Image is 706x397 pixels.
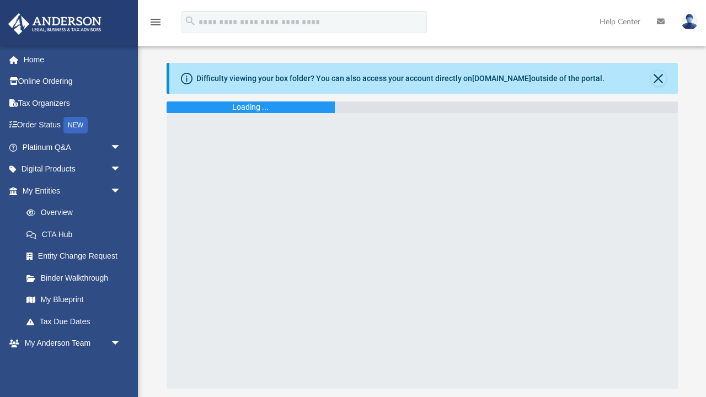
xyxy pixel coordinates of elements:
div: Difficulty viewing your box folder? You can also access your account directly on outside of the p... [196,73,605,84]
a: Tax Organizers [8,92,138,114]
a: Online Ordering [8,71,138,93]
a: My Anderson Team [15,354,127,376]
img: User Pic [681,14,698,30]
span: arrow_drop_down [110,136,132,159]
span: arrow_drop_down [110,158,132,181]
a: My Blueprint [15,289,132,311]
a: My Anderson Teamarrow_drop_down [8,332,132,355]
img: Anderson Advisors Platinum Portal [5,13,105,35]
a: Order StatusNEW [8,114,138,137]
a: My Entitiesarrow_drop_down [8,180,138,202]
a: Tax Due Dates [15,310,138,332]
a: Entity Change Request [15,245,138,267]
a: menu [149,21,162,29]
span: arrow_drop_down [110,332,132,355]
a: Binder Walkthrough [15,267,138,289]
button: Close [651,71,666,86]
a: CTA Hub [15,223,138,245]
i: search [184,15,196,27]
a: Home [8,49,138,71]
a: [DOMAIN_NAME] [472,74,531,83]
div: NEW [63,117,88,133]
i: menu [149,15,162,29]
a: Platinum Q&Aarrow_drop_down [8,136,138,158]
div: Loading ... [232,101,269,113]
a: Overview [15,202,138,224]
span: arrow_drop_down [110,180,132,202]
a: Digital Productsarrow_drop_down [8,158,138,180]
